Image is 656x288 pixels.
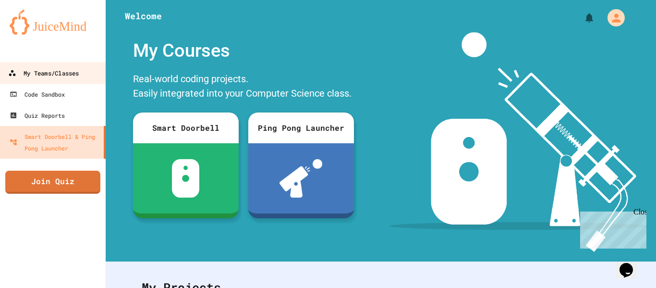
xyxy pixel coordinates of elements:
div: My Teams/Classes [8,67,79,79]
img: banner-image-my-projects.png [389,32,647,252]
img: sdb-white.svg [172,159,199,198]
div: My Courses [128,32,359,69]
a: Join Quiz [5,171,100,194]
div: Real-world coding projects. Easily integrated into your Computer Science class. [128,69,359,105]
iframe: chat widget [616,250,646,278]
iframe: chat widget [576,208,646,249]
div: Chat with us now!Close [4,4,66,61]
div: My Account [597,7,627,29]
img: ppl-with-ball.png [279,159,322,198]
img: logo-orange.svg [10,10,96,35]
div: My Notifications [566,10,597,26]
div: Code Sandbox [10,88,65,100]
div: Smart Doorbell & Ping Pong Launcher [10,131,100,154]
div: Quiz Reports [10,110,65,121]
div: Smart Doorbell [133,113,239,143]
div: Ping Pong Launcher [248,113,354,143]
